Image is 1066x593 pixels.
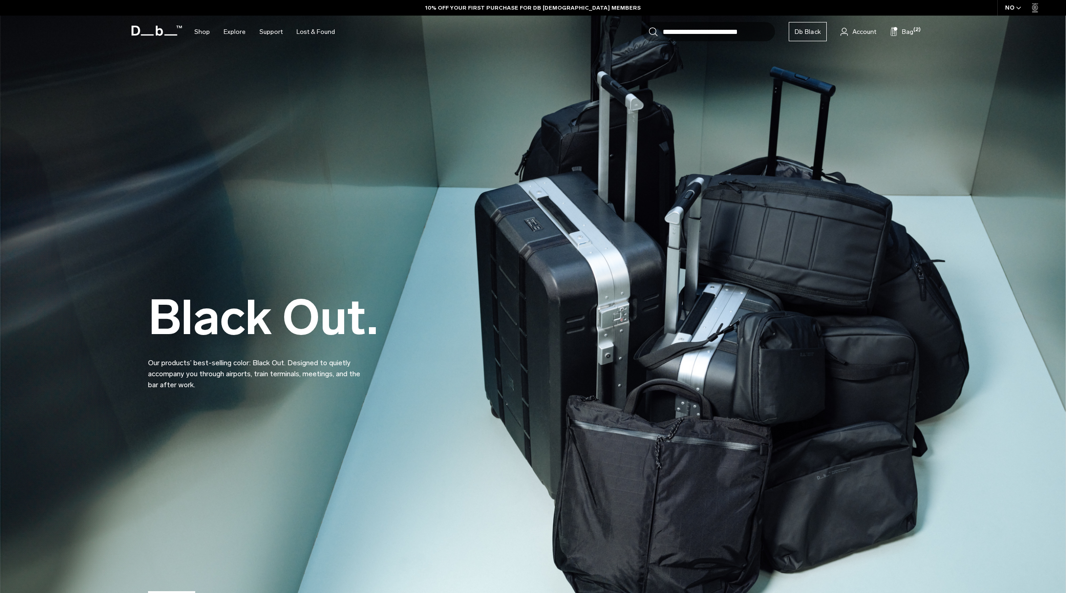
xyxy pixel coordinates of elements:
[148,346,368,390] p: Our products’ best-selling color: Black Out. Designed to quietly accompany you through airports, ...
[913,26,921,34] span: (2)
[852,27,876,37] span: Account
[890,26,913,37] button: Bag (2)
[259,16,283,48] a: Support
[297,16,335,48] a: Lost & Found
[789,22,827,41] a: Db Black
[841,26,876,37] a: Account
[425,4,641,12] a: 10% OFF YOUR FIRST PURCHASE FOR DB [DEMOGRAPHIC_DATA] MEMBERS
[187,16,342,48] nav: Main Navigation
[224,16,246,48] a: Explore
[148,294,378,342] h2: Black Out.
[194,16,210,48] a: Shop
[902,27,913,37] span: Bag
